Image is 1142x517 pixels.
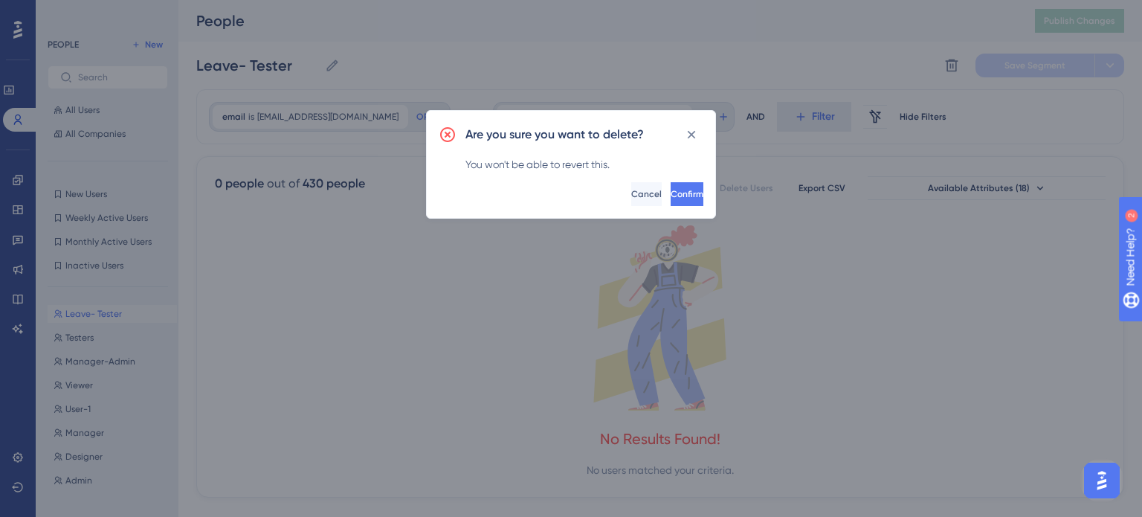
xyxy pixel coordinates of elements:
[465,155,703,173] div: You won't be able to revert this.
[631,188,662,200] span: Cancel
[465,126,644,144] h2: Are you sure you want to delete?
[1080,458,1124,503] iframe: UserGuiding AI Assistant Launcher
[35,4,93,22] span: Need Help?
[671,188,703,200] span: Confirm
[103,7,108,19] div: 2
